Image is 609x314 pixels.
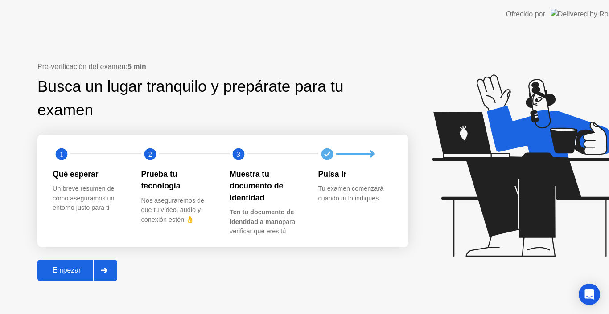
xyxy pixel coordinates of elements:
div: Muestra tu documento de identidad [230,168,304,204]
div: Ofrecido por [506,9,545,20]
div: Pre-verificación del examen: [37,61,408,72]
button: Empezar [37,260,117,281]
div: Busca un lugar tranquilo y prepárate para tu examen [37,75,352,122]
div: Open Intercom Messenger [579,284,600,305]
text: 3 [237,150,240,158]
div: Prueba tu tecnología [141,168,216,192]
div: para verificar que eres tú [230,208,304,237]
div: Qué esperar [53,168,127,180]
text: 2 [148,150,152,158]
div: Nos aseguraremos de que tu vídeo, audio y conexión estén 👌 [141,196,216,225]
div: Tu examen comenzará cuando tú lo indiques [318,184,393,203]
div: Pulsa Ir [318,168,393,180]
b: Ten tu documento de identidad a mano [230,208,294,225]
div: Empezar [40,266,93,274]
text: 1 [60,150,63,158]
div: Un breve resumen de cómo aseguramos un entorno justo para ti [53,184,127,213]
b: 5 min [128,63,146,70]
